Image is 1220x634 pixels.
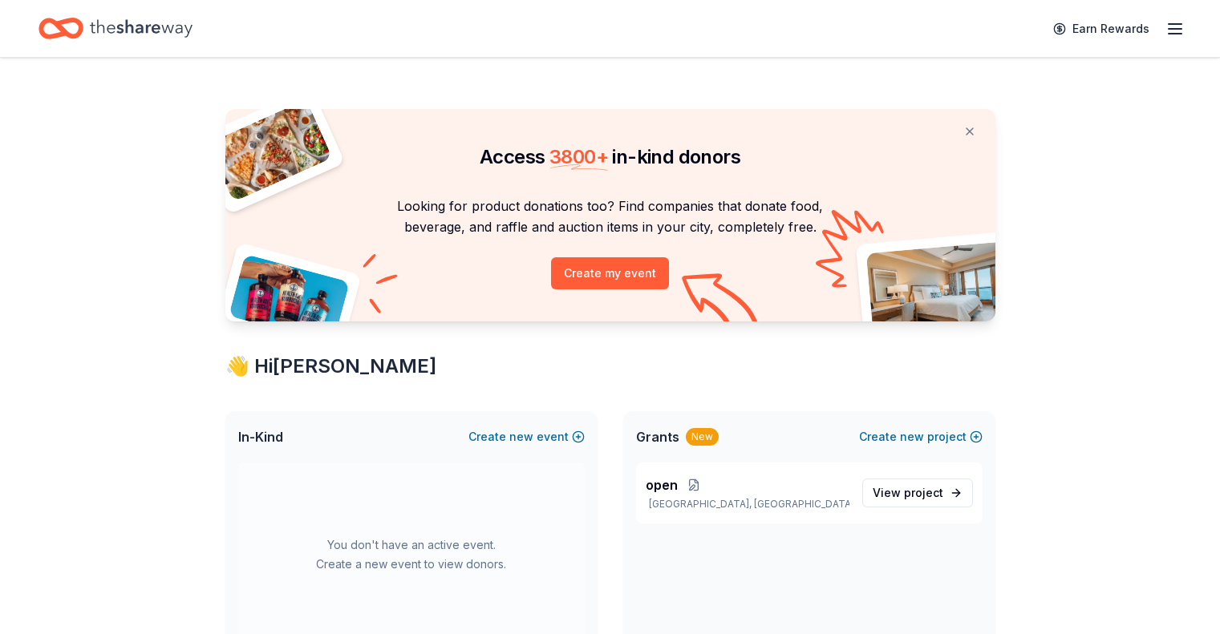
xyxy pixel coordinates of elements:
[686,428,719,446] div: New
[862,479,973,507] a: View project
[468,427,585,446] button: Createnewevent
[238,427,283,446] span: In-Kind
[646,498,849,511] p: [GEOGRAPHIC_DATA], [GEOGRAPHIC_DATA]
[1044,14,1159,43] a: Earn Rewards
[207,99,332,202] img: Pizza
[39,10,193,47] a: Home
[859,427,983,446] button: Createnewproject
[480,145,740,168] span: Access in-kind donors
[900,427,924,446] span: new
[646,475,678,495] span: open
[509,427,533,446] span: new
[682,273,762,333] img: Curvy arrow
[904,486,943,499] span: project
[873,483,943,503] span: View
[245,196,976,238] p: Looking for product donations too? Find companies that donate food, beverage, and raffle and auct...
[549,145,608,168] span: 3800 +
[636,427,679,446] span: Grants
[551,257,669,289] button: Create my event
[225,353,995,379] div: 👋 Hi [PERSON_NAME]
